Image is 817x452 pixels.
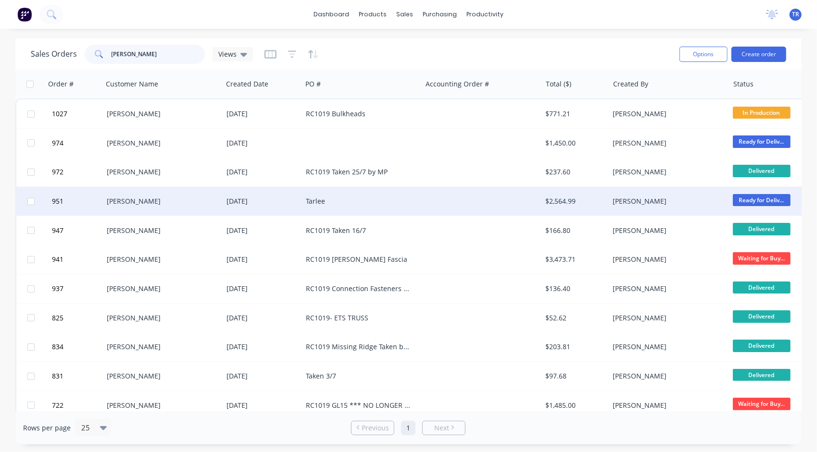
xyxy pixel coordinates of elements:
button: 951 [49,187,107,216]
span: Previous [362,423,389,433]
span: Rows per page [23,423,71,433]
span: 831 [52,371,63,381]
div: [PERSON_NAME] [613,401,719,410]
span: Delivered [733,340,791,352]
div: [PERSON_NAME] [107,255,214,264]
div: Taken 3/7 [306,371,413,381]
div: [DATE] [226,313,298,323]
span: Waiting for Buy... [733,252,791,264]
span: 951 [52,196,63,206]
button: 937 [49,274,107,303]
div: [PERSON_NAME] [613,371,719,381]
span: Delivered [733,310,791,322]
span: 947 [52,226,63,235]
button: 834 [49,332,107,361]
span: 722 [52,401,63,410]
div: [DATE] [226,109,298,119]
span: Delivered [733,223,791,235]
img: Factory [17,7,32,22]
span: Delivered [733,369,791,381]
div: $136.40 [546,284,602,293]
span: 937 [52,284,63,293]
div: PO # [305,79,321,89]
button: 972 [49,158,107,186]
span: Ready for Deliv... [733,135,791,147]
a: Next page [423,423,465,433]
div: [PERSON_NAME] [107,313,214,323]
div: Customer Name [106,79,158,89]
div: RC1019 Connection Fasteners Taken by [PERSON_NAME] [306,284,413,293]
h1: Sales Orders [31,49,77,59]
div: $237.60 [546,167,602,177]
div: [PERSON_NAME] [107,401,214,410]
button: 722 [49,391,107,420]
input: Search... [112,45,205,64]
span: 972 [52,167,63,177]
span: Waiting for Buy... [733,398,791,410]
div: Created Date [226,79,268,89]
div: RC1019 Taken 25/7 by MP [306,167,413,177]
div: [PERSON_NAME] [613,109,719,119]
span: TR [792,10,799,19]
span: Delivered [733,165,791,177]
span: 825 [52,313,63,323]
div: [DATE] [226,342,298,352]
div: Accounting Order # [426,79,489,89]
div: RC1019- ETS TRUSS [306,313,413,323]
div: [DATE] [226,284,298,293]
div: [PERSON_NAME] [613,342,719,352]
div: products [354,7,391,22]
button: 825 [49,304,107,332]
div: $2,564.99 [546,196,602,206]
div: [DATE] [226,371,298,381]
div: [PERSON_NAME] [613,255,719,264]
div: [PERSON_NAME] [107,167,214,177]
div: RC1019 GL15 *** NO LONGER REQ *** [306,401,413,410]
span: 941 [52,255,63,264]
div: [PERSON_NAME] [107,196,214,206]
div: Created By [613,79,648,89]
div: [PERSON_NAME] [107,226,214,235]
div: Total ($) [546,79,571,89]
div: [DATE] [226,196,298,206]
div: $1,450.00 [546,138,602,148]
div: productivity [462,7,508,22]
span: Views [218,49,237,59]
div: sales [391,7,418,22]
div: [DATE] [226,167,298,177]
button: 941 [49,245,107,274]
div: [DATE] [226,255,298,264]
div: $1,485.00 [546,401,602,410]
button: Options [679,47,728,62]
div: [DATE] [226,401,298,410]
div: RC1019 Taken 16/7 [306,226,413,235]
div: RC1019 Bulkheads [306,109,413,119]
div: purchasing [418,7,462,22]
div: [PERSON_NAME] [613,226,719,235]
ul: Pagination [347,421,469,435]
div: Order # [48,79,74,89]
span: Next [434,423,449,433]
div: [PERSON_NAME] [613,196,719,206]
a: dashboard [309,7,354,22]
div: [PERSON_NAME] [107,109,214,119]
div: [PERSON_NAME] [613,138,719,148]
div: [PERSON_NAME] [107,342,214,352]
button: Create order [731,47,786,62]
button: 1027 [49,99,107,128]
button: 947 [49,216,107,245]
div: [PERSON_NAME] [613,167,719,177]
div: [PERSON_NAME] [107,284,214,293]
div: RC1019 [PERSON_NAME] Fascia [306,255,413,264]
div: [DATE] [226,226,298,235]
div: [PERSON_NAME] [107,371,214,381]
span: In Production [733,107,791,119]
span: 1027 [52,109,67,119]
span: 974 [52,138,63,148]
div: Tarlee [306,196,413,206]
div: [PERSON_NAME] [613,284,719,293]
span: Delivered [733,281,791,293]
span: 834 [52,342,63,352]
a: Previous page [352,423,394,433]
span: Ready for Deliv... [733,194,791,206]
